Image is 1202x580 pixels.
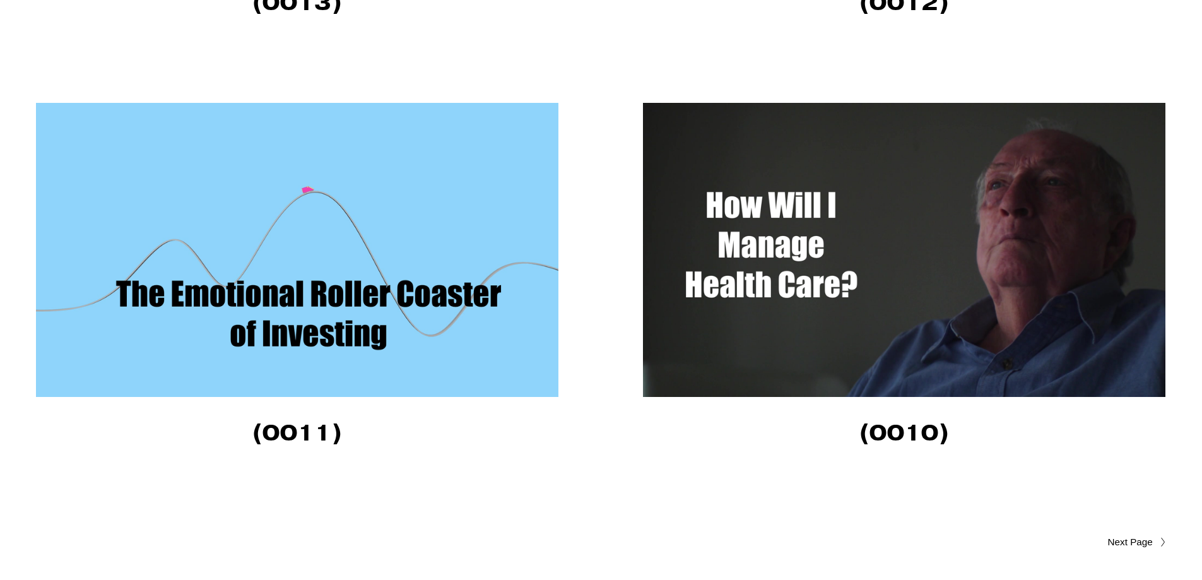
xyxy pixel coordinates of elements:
img: How Will I Manage Health Care?&nbsp;Script: (0010) One elephant in the room that you must address... [643,103,1165,397]
strong: (0011) [252,418,342,447]
img: The Emotional Roller Coaster of Investing Script: (0011) When it comes to investing, there is one... [36,103,558,397]
strong: (0010) [859,418,949,447]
